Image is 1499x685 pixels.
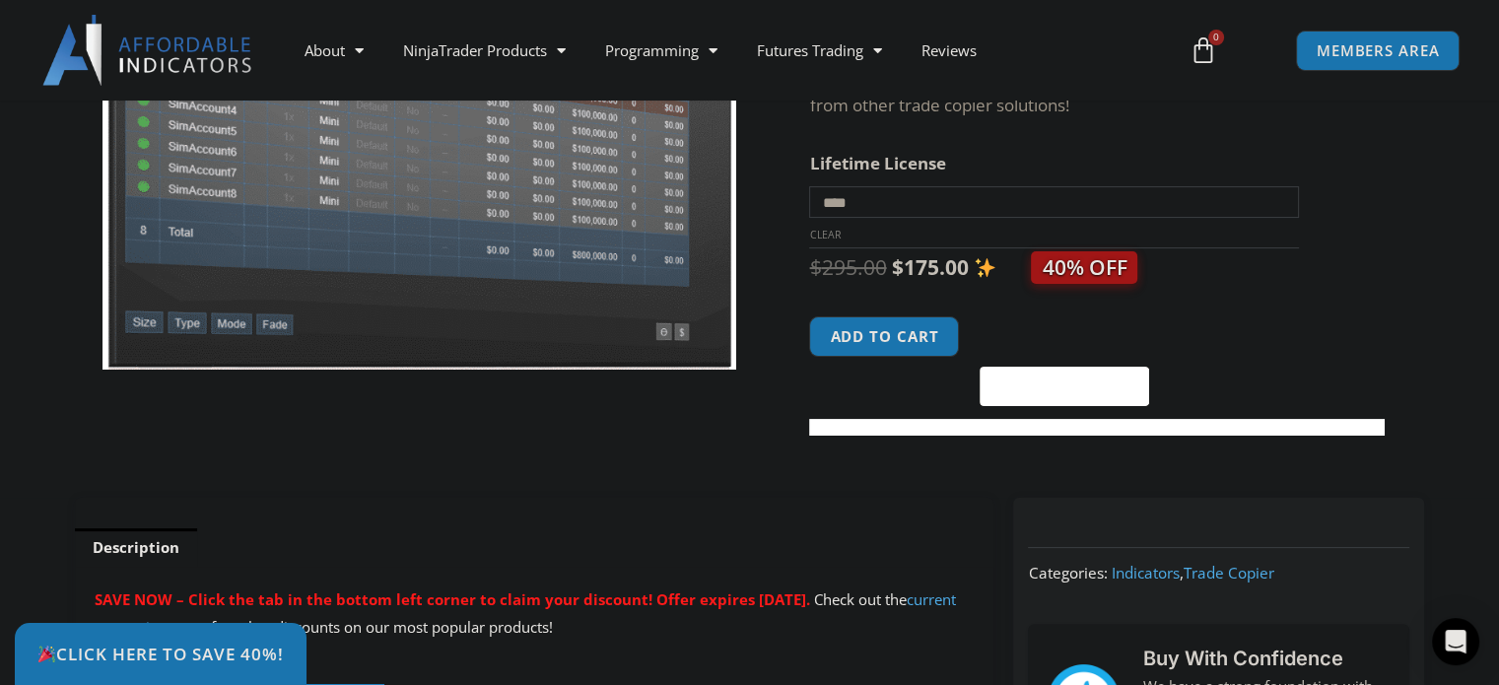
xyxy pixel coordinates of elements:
a: NinjaTrader Products [383,28,585,73]
div: Open Intercom Messenger [1432,618,1479,665]
span: Categories: [1028,563,1107,582]
span: $ [809,253,821,281]
a: MEMBERS AREA [1296,31,1461,71]
bdi: 295.00 [809,253,886,281]
label: Lifetime License [809,152,945,174]
button: Add to cart [809,316,959,357]
iframe: Secure express checkout frame [976,313,1153,361]
nav: Menu [285,28,1170,73]
a: Clear options [809,228,840,241]
span: , [1111,563,1273,582]
a: Futures Trading [737,28,902,73]
iframe: PayPal Message 1 [809,419,1385,436]
span: SAVE NOW – Click the tab in the bottom left corner to claim your discount! Offer expires [DATE]. [95,589,810,609]
img: LogoAI | Affordable Indicators – NinjaTrader [42,15,254,86]
span: 0 [1208,30,1224,45]
a: Indicators [1111,563,1179,582]
img: 🎉 [38,646,55,662]
a: Trade Copier [1183,563,1273,582]
span: MEMBERS AREA [1317,43,1440,58]
bdi: 175.00 [891,253,968,281]
span: Click Here to save 40%! [37,646,284,662]
a: Description [75,528,197,567]
a: 🎉Click Here to save 40%! [15,623,307,685]
a: Programming [585,28,737,73]
span: 40% OFF [1031,251,1137,284]
button: Buy with GPay [980,367,1149,406]
img: ✨ [975,257,995,278]
p: Check out the page for other discounts on our most popular products! [95,586,975,642]
a: Reviews [902,28,996,73]
a: About [285,28,383,73]
a: 0 [1160,22,1247,79]
span: $ [891,253,903,281]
